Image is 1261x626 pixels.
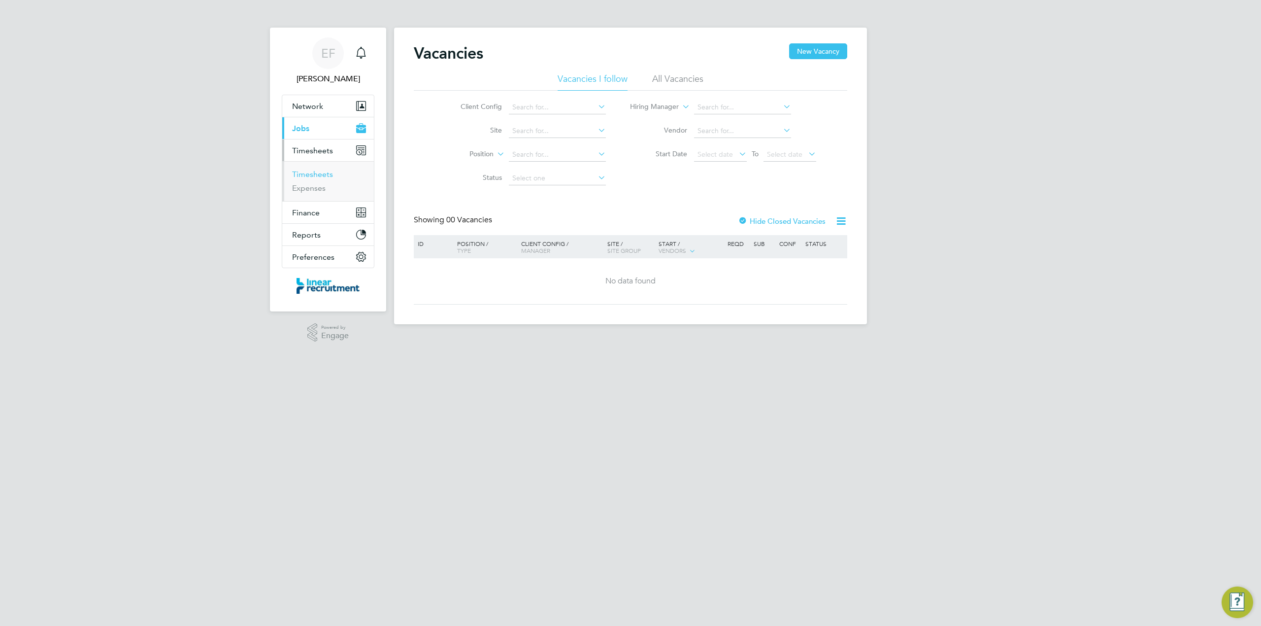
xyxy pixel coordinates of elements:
input: Search for... [509,101,606,114]
span: Timesheets [292,146,333,155]
button: Finance [282,202,374,223]
span: Type [457,246,471,254]
button: Timesheets [282,139,374,161]
input: Select one [509,172,606,185]
nav: Main navigation [270,28,386,312]
span: Emma Fitzgibbons [282,73,374,85]
div: Reqd [725,235,751,252]
span: Network [292,102,323,111]
div: Start / [656,235,725,260]
li: All Vacancies [652,73,703,91]
label: Vendor [630,126,687,135]
label: Site [445,126,502,135]
input: Search for... [694,101,791,114]
div: No data found [415,276,846,286]
input: Search for... [694,124,791,138]
span: Site Group [607,246,641,254]
span: Vendors [659,246,686,254]
span: Engage [321,332,349,340]
img: linearrecruitment-logo-retina.png [297,278,360,294]
input: Search for... [509,124,606,138]
a: Powered byEngage [307,323,349,342]
span: 00 Vacancies [446,215,492,225]
span: Reports [292,230,321,240]
div: Status [803,235,846,252]
li: Vacancies I follow [558,73,628,91]
button: Reports [282,224,374,245]
div: Showing [414,215,494,225]
label: Hiring Manager [622,102,679,112]
div: Timesheets [282,161,374,201]
span: Select date [697,150,733,159]
span: Finance [292,208,320,217]
button: Engage Resource Center [1222,587,1253,618]
div: Sub [751,235,777,252]
span: Powered by [321,323,349,332]
button: Preferences [282,246,374,268]
button: New Vacancy [789,43,847,59]
a: Timesheets [292,170,333,179]
div: Conf [777,235,802,252]
span: Preferences [292,252,334,262]
h2: Vacancies [414,43,483,63]
div: ID [415,235,450,252]
label: Client Config [445,102,502,111]
a: Go to home page [282,278,374,294]
label: Hide Closed Vacancies [738,216,826,226]
button: Jobs [282,117,374,139]
label: Status [445,173,502,182]
a: EF[PERSON_NAME] [282,37,374,85]
label: Position [437,149,494,159]
span: Manager [521,246,550,254]
span: Select date [767,150,802,159]
div: Site / [605,235,657,259]
div: Client Config / [519,235,605,259]
div: Position / [450,235,519,259]
a: Expenses [292,183,326,193]
input: Search for... [509,148,606,162]
button: Network [282,95,374,117]
span: Jobs [292,124,309,133]
span: EF [321,47,335,60]
span: To [749,147,762,160]
label: Start Date [630,149,687,158]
